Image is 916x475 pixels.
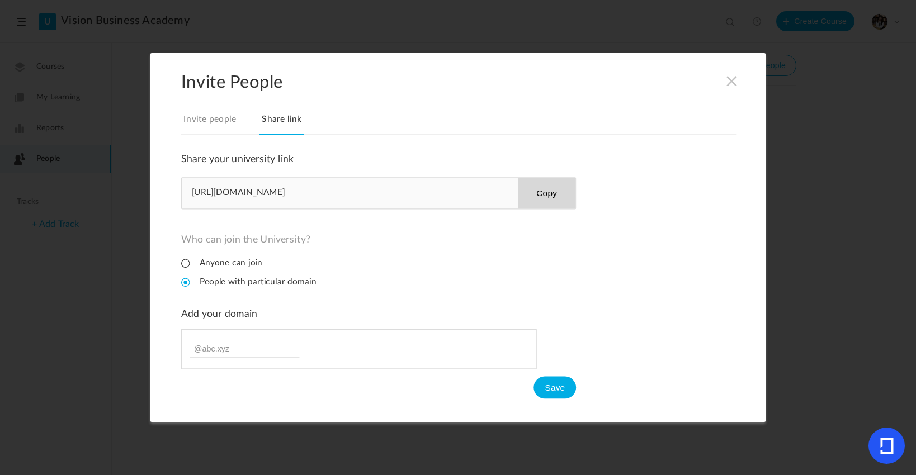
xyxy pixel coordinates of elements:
[518,178,575,208] button: Copy
[259,112,304,135] a: Share link
[181,72,766,92] h2: Invite People
[181,277,317,287] li: People with particular domain
[181,154,294,164] span: Share your university link
[181,258,262,268] li: Anyone can join
[181,112,238,135] a: Invite people
[189,339,300,358] input: @abc.xyz
[181,309,257,319] span: Add your domain
[181,234,576,245] h3: Who can join the University?
[534,377,577,399] button: Save
[192,188,285,199] span: [URL][DOMAIN_NAME]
